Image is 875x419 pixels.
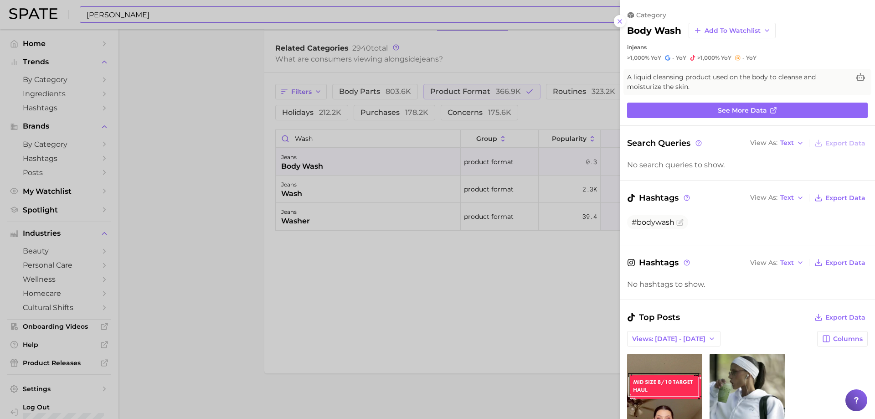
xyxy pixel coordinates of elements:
div: No search queries to show. [627,160,868,169]
span: Hashtags [627,256,691,269]
span: Export Data [825,259,865,267]
span: >1,000% [697,54,720,61]
span: Export Data [825,194,865,202]
span: jeans [632,44,647,51]
span: category [636,11,666,19]
span: YoY [676,54,686,62]
button: Flag as miscategorized or irrelevant [676,219,684,226]
span: Views: [DATE] - [DATE] [632,335,705,343]
span: YoY [721,54,731,62]
span: YoY [651,54,661,62]
span: #bodywash [632,218,674,227]
button: Export Data [812,137,868,150]
button: Views: [DATE] - [DATE] [627,331,721,347]
span: Search Queries [627,137,703,150]
span: >1,000% [627,54,649,61]
button: Export Data [812,191,868,204]
span: See more data [718,107,767,114]
button: Export Data [812,311,868,324]
span: View As [750,195,777,200]
button: Export Data [812,256,868,269]
span: Add to Watchlist [705,27,761,35]
button: View AsText [748,257,806,269]
span: Text [780,260,794,265]
span: Top Posts [627,311,680,324]
span: YoY [746,54,757,62]
span: View As [750,140,777,145]
span: Text [780,140,794,145]
span: Text [780,195,794,200]
span: View As [750,260,777,265]
span: Hashtags [627,191,691,204]
button: View AsText [748,192,806,204]
span: Export Data [825,140,865,147]
span: Export Data [825,314,865,321]
span: - [742,54,745,61]
div: No hashtags to show. [627,280,868,289]
button: Add to Watchlist [689,23,776,38]
span: A liquid cleansing product used on the body to cleanse and moisturize the skin. [627,72,849,92]
h2: body wash [627,25,681,36]
button: Columns [817,331,868,347]
div: in [627,44,868,51]
button: View AsText [748,137,806,149]
span: - [672,54,674,61]
span: Columns [833,335,863,343]
a: See more data [627,103,868,118]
